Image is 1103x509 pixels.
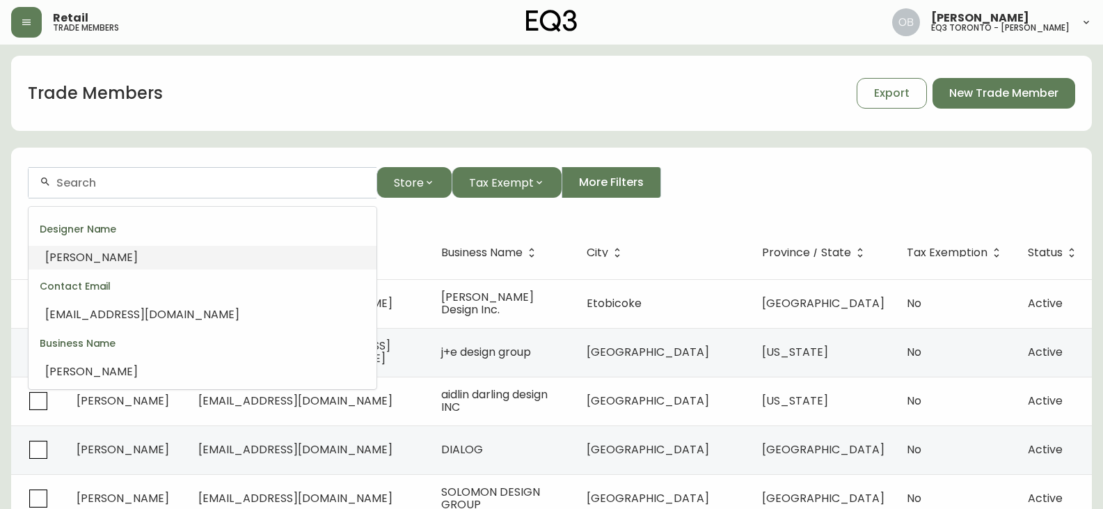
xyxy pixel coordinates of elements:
span: Active [1028,344,1063,360]
span: Active [1028,295,1063,311]
span: [EMAIL_ADDRESS][DOMAIN_NAME] [198,393,392,409]
h5: eq3 toronto - [PERSON_NAME] [931,24,1070,32]
span: Store [394,174,424,191]
input: Search [56,176,365,189]
span: [PERSON_NAME] [77,441,169,457]
span: No [907,441,921,457]
span: [PERSON_NAME] [77,490,169,506]
span: [PERSON_NAME] [45,249,138,265]
button: Tax Exempt [452,167,562,198]
span: No [907,393,921,409]
span: [GEOGRAPHIC_DATA] [762,295,884,311]
span: j+e design group [441,344,531,360]
span: No [907,295,921,311]
span: [GEOGRAPHIC_DATA] [587,441,709,457]
span: [PERSON_NAME] [77,393,169,409]
span: [GEOGRAPHIC_DATA] [762,441,884,457]
span: Etobicoke [587,295,642,311]
span: New Trade Member [949,86,1058,101]
span: Tax Exempt [469,174,534,191]
span: [EMAIL_ADDRESS][DOMAIN_NAME] [45,306,239,322]
span: Tax Exemption [907,249,987,257]
span: City [587,246,626,259]
h5: trade members [53,24,119,32]
button: Export [857,78,927,109]
div: Designer Name [29,212,376,246]
span: [US_STATE] [762,344,828,360]
img: logo [526,10,578,32]
span: [US_STATE] [762,393,828,409]
span: City [587,249,608,257]
div: Business Name [29,327,376,360]
span: Province / State [762,249,851,257]
button: Store [376,167,452,198]
span: [PERSON_NAME] [45,363,138,379]
span: aidlin darling design INC [441,386,548,415]
img: 8e0065c524da89c5c924d5ed86cfe468 [892,8,920,36]
span: [PERSON_NAME] [931,13,1029,24]
span: [GEOGRAPHIC_DATA] [587,344,709,360]
span: Business Name [441,249,523,257]
span: [EMAIL_ADDRESS][DOMAIN_NAME] [198,490,392,506]
span: More Filters [579,175,644,190]
div: Contact Email [29,269,376,303]
span: Business Name [441,246,541,259]
span: Active [1028,393,1063,409]
button: More Filters [562,167,661,198]
span: Province / State [762,246,869,259]
span: [GEOGRAPHIC_DATA] [762,490,884,506]
button: New Trade Member [933,78,1075,109]
span: [GEOGRAPHIC_DATA] [587,490,709,506]
h1: Trade Members [28,81,163,105]
span: DIALOG [441,441,483,457]
span: Active [1028,441,1063,457]
span: Retail [53,13,88,24]
span: No [907,490,921,506]
span: No [907,344,921,360]
span: Active [1028,490,1063,506]
span: [EMAIL_ADDRESS][DOMAIN_NAME] [198,441,392,457]
span: Status [1028,246,1081,259]
span: Export [874,86,910,101]
span: Status [1028,249,1063,257]
span: [GEOGRAPHIC_DATA] [587,393,709,409]
span: Tax Exemption [907,246,1006,259]
span: [PERSON_NAME] Design Inc. [441,289,534,318]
